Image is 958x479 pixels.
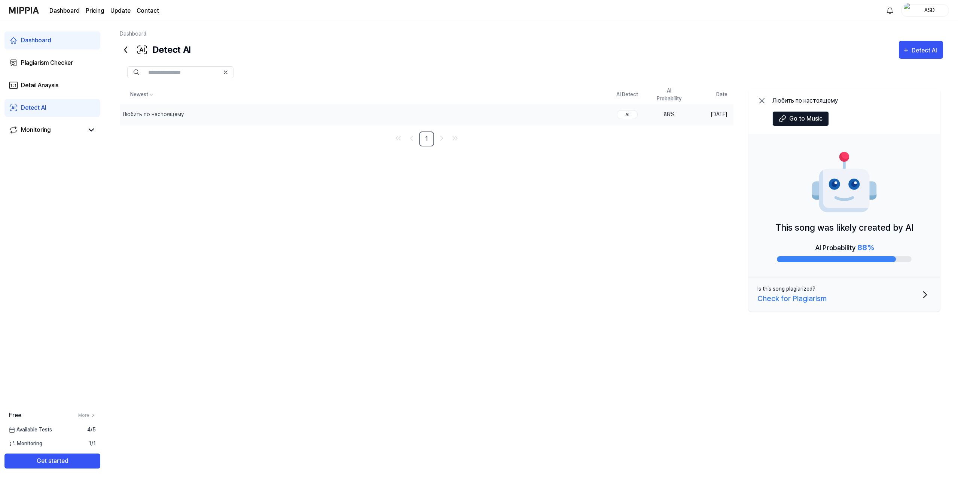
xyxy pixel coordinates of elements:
[120,131,733,146] nav: pagination
[9,125,84,134] a: Monitoring
[606,86,648,104] th: AI Detect
[21,125,51,134] div: Monitoring
[815,242,874,253] div: AI Probability
[690,104,733,125] td: [DATE]
[648,86,690,104] th: AI Probability
[78,412,96,419] a: More
[811,149,878,216] img: AI
[690,86,733,104] th: Date
[617,110,638,119] div: AI
[9,411,21,420] span: Free
[757,293,827,304] div: Check for Plagiarism
[4,54,100,72] a: Plagiarism Checker
[123,110,184,118] div: Любить по настоящему
[120,31,146,37] a: Dashboard
[134,69,139,75] img: Search
[857,243,874,252] span: 88 %
[120,41,190,59] div: Detect AI
[87,426,96,434] span: 4 / 5
[89,440,96,448] span: 1 / 1
[110,6,131,15] a: Update
[4,76,100,94] a: Detail Anaysis
[392,132,404,144] a: Go to first page
[436,132,448,144] a: Go to next page
[772,117,829,124] a: Go to Music
[772,96,838,105] div: Любить по настоящему
[21,81,58,90] div: Detail Anaysis
[654,110,684,118] div: 88 %
[912,46,939,55] div: Detect AI
[899,41,943,59] button: Detect AI
[419,131,434,146] a: 1
[86,6,104,15] a: Pricing
[9,440,42,448] span: Monitoring
[789,114,823,123] span: Go to Music
[21,36,51,45] div: Dashboard
[772,111,829,126] button: Go to Music
[901,4,949,17] button: profileASD
[748,278,940,312] button: Is this song plagiarized?Check for Plagiarism
[904,3,913,18] img: profile
[4,454,100,469] button: Get started
[775,221,913,234] p: This song was likely created by AI
[915,6,944,14] div: ASD
[757,285,815,293] div: Is this song plagiarized?
[4,31,100,49] a: Dashboard
[406,132,418,144] a: Go to previous page
[9,426,52,434] span: Available Tests
[21,58,73,67] div: Plagiarism Checker
[49,6,80,15] a: Dashboard
[21,103,46,112] div: Detect AI
[4,99,100,117] a: Detect AI
[137,6,159,15] a: Contact
[449,132,461,144] a: Go to last page
[885,6,894,15] img: 알림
